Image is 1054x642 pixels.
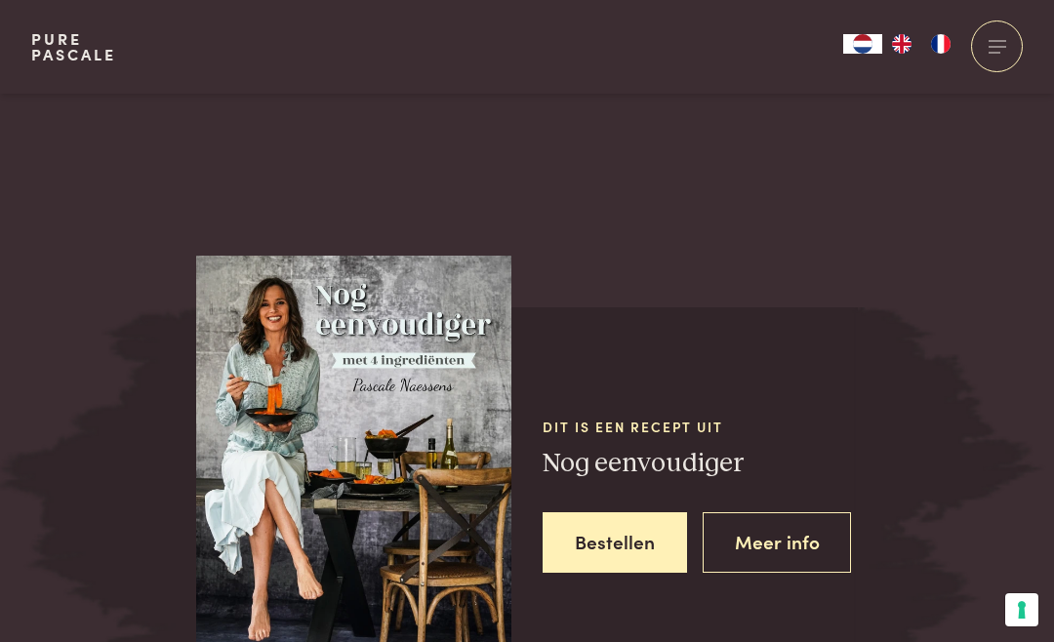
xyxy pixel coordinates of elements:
[882,34,960,54] ul: Language list
[843,34,882,54] a: NL
[703,512,852,574] a: Meer info
[543,512,687,574] a: Bestellen
[31,31,116,62] a: PurePascale
[843,34,960,54] aside: Language selected: Nederlands
[921,34,960,54] a: FR
[843,34,882,54] div: Language
[543,417,858,437] span: Dit is een recept uit
[1005,593,1038,626] button: Uw voorkeuren voor toestemming voor trackingtechnologieën
[882,34,921,54] a: EN
[543,447,858,481] h3: Nog eenvoudiger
